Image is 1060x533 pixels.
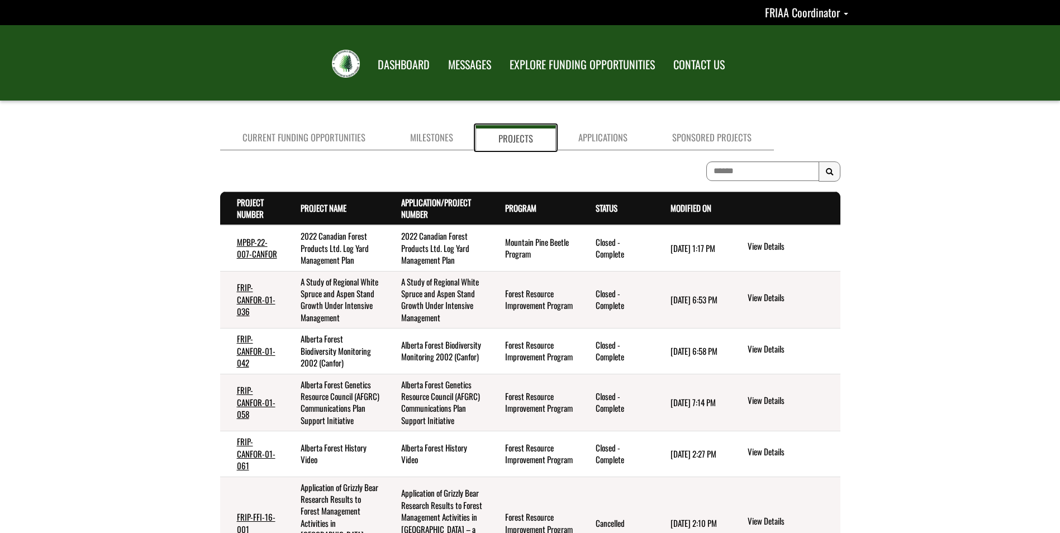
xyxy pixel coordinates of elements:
[440,51,500,79] a: MESSAGES
[284,374,384,431] td: Alberta Forest Genetics Resource Council (AFGRC) Communications Plan Support Initiative
[729,329,840,374] td: action menu
[671,396,716,408] time: [DATE] 7:14 PM
[579,225,654,271] td: Closed - Complete
[671,517,717,529] time: [DATE] 2:10 PM
[220,329,284,374] td: FRIP-CANFOR-01-042
[237,281,275,317] a: FRIP-CANFOR-01-036
[476,125,556,150] a: Projects
[654,329,729,374] td: 3/3/2025 6:58 PM
[650,125,774,150] a: Sponsored Projects
[220,374,284,431] td: FRIP-CANFOR-01-058
[748,394,835,408] a: View details
[729,431,840,477] td: action menu
[384,374,488,431] td: Alberta Forest Genetics Resource Council (AFGRC) Communications Plan Support Initiative
[488,271,579,329] td: Forest Resource Improvement Program
[301,202,346,214] a: Project Name
[488,431,579,477] td: Forest Resource Improvement Program
[284,431,384,477] td: Alberta Forest History Video
[384,225,488,271] td: 2022 Canadian Forest Products Ltd. Log Yard Management Plan
[729,374,840,431] td: action menu
[401,196,471,220] a: Application/Project Number
[237,435,275,472] a: FRIP-CANFOR-01-061
[501,51,663,79] a: EXPLORE FUNDING OPPORTUNITIES
[220,431,284,477] td: FRIP-CANFOR-01-061
[368,47,733,79] nav: Main Navigation
[671,293,717,306] time: [DATE] 6:53 PM
[729,192,840,225] th: Actions
[384,271,488,329] td: A Study of Regional White Spruce and Aspen Stand Growth Under Intensive Management
[654,374,729,431] td: 3/3/2025 7:14 PM
[237,236,277,260] a: MPBP-22-007-CANFOR
[384,329,488,374] td: Alberta Forest Biodiversity Monitoring 2002 (Canfor)
[671,242,715,254] time: [DATE] 1:17 PM
[671,345,717,357] time: [DATE] 6:58 PM
[220,125,388,150] a: Current Funding Opportunities
[748,446,835,459] a: View details
[284,225,384,271] td: 2022 Canadian Forest Products Ltd. Log Yard Management Plan
[654,271,729,329] td: 3/3/2025 6:53 PM
[748,343,835,356] a: View details
[369,51,438,79] a: DASHBOARD
[748,515,835,529] a: View details
[488,329,579,374] td: Forest Resource Improvement Program
[729,225,840,271] td: action menu
[579,431,654,477] td: Closed - Complete
[579,329,654,374] td: Closed - Complete
[388,125,476,150] a: Milestones
[579,374,654,431] td: Closed - Complete
[765,4,840,21] span: FRIAA Coordinator
[220,271,284,329] td: FRIP-CANFOR-01-036
[488,374,579,431] td: Forest Resource Improvement Program
[579,271,654,329] td: Closed - Complete
[237,332,275,369] a: FRIP-CANFOR-01-042
[237,196,264,220] a: Project Number
[488,225,579,271] td: Mountain Pine Beetle Program
[284,271,384,329] td: A Study of Regional White Spruce and Aspen Stand Growth Under Intensive Management
[284,329,384,374] td: Alberta Forest Biodiversity Monitoring 2002 (Canfor)
[556,125,650,150] a: Applications
[748,292,835,305] a: View details
[654,225,729,271] td: 4/12/2024 1:17 PM
[729,271,840,329] td: action menu
[596,202,617,214] a: Status
[237,384,275,420] a: FRIP-CANFOR-01-058
[748,240,835,254] a: View details
[384,431,488,477] td: Alberta Forest History Video
[665,51,733,79] a: CONTACT US
[671,202,711,214] a: Modified On
[332,50,360,78] img: FRIAA Submissions Portal
[220,225,284,271] td: MPBP-22-007-CANFOR
[654,431,729,477] td: 8/19/2024 2:27 PM
[819,161,840,182] button: Search Results
[505,202,536,214] a: Program
[765,4,848,21] a: FRIAA Coordinator
[671,448,716,460] time: [DATE] 2:27 PM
